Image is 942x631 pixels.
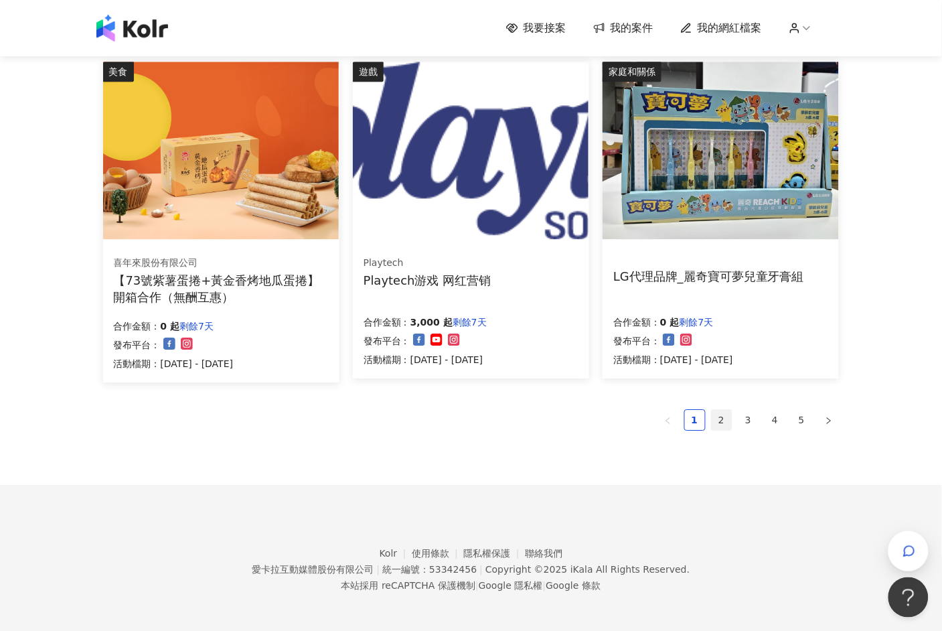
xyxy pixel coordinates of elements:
[364,314,410,330] p: 合作金額：
[364,272,491,289] div: Playtech游戏 网红营销
[453,314,487,330] p: 剩餘7天
[353,62,384,82] div: 遊戲
[161,318,180,334] p: 0 起
[96,15,168,42] img: logo
[685,410,705,430] a: 1
[475,580,479,591] span: |
[341,577,601,593] span: 本站採用 reCAPTCHA 保護機制
[825,417,833,425] span: right
[364,257,491,270] div: Playtech
[765,409,786,431] li: 4
[114,257,328,270] div: 喜年來股份有限公司
[818,409,840,431] button: right
[613,333,660,349] p: 發布平台：
[506,21,566,36] a: 我要接案
[376,564,380,575] span: |
[712,410,732,430] a: 2
[410,314,453,330] p: 3,000 起
[179,318,214,334] p: 剩餘7天
[684,409,706,431] li: 1
[380,548,412,559] a: Kolr
[570,564,593,575] a: iKala
[479,580,543,591] a: Google 隱私權
[103,62,134,82] div: 美食
[660,314,680,330] p: 0 起
[611,21,653,36] span: 我的案件
[680,21,762,36] a: 我的網紅檔案
[792,410,812,430] a: 5
[382,564,477,575] div: 統一編號：53342456
[114,356,234,372] p: 活動檔期：[DATE] - [DATE]
[114,337,161,353] p: 發布平台：
[103,62,339,239] img: 73號紫薯蛋捲+黃金香烤地瓜蛋捲
[818,409,840,431] li: Next Page
[364,352,487,368] p: 活動檔期：[DATE] - [DATE]
[603,62,661,82] div: 家庭和關係
[603,62,838,239] img: 麗奇寶可夢兒童牙刷組
[765,410,785,430] a: 4
[698,21,762,36] span: 我的網紅檔案
[613,352,733,368] p: 活動檔期：[DATE] - [DATE]
[657,409,679,431] li: Previous Page
[252,564,374,575] div: 愛卡拉互動媒體股份有限公司
[888,577,929,618] iframe: Help Scout Beacon - Open
[738,409,759,431] li: 3
[791,409,813,431] li: 5
[613,314,660,330] p: 合作金額：
[738,410,759,430] a: 3
[657,409,679,431] button: left
[479,564,483,575] span: |
[664,417,672,425] span: left
[593,21,653,36] a: 我的案件
[364,333,410,349] p: 發布平台：
[485,564,690,575] div: Copyright © 2025 All Rights Reserved.
[525,548,562,559] a: 聯絡我們
[546,580,601,591] a: Google 條款
[680,314,714,330] p: 剩餘7天
[524,21,566,36] span: 我要接案
[543,580,546,591] span: |
[114,272,329,305] div: 【73號紫薯蛋捲+黃金香烤地瓜蛋捲】開箱合作（無酬互惠）
[412,548,464,559] a: 使用條款
[114,318,161,334] p: 合作金額：
[353,62,588,239] img: Playtech 网红营销
[464,548,526,559] a: 隱私權保護
[613,268,804,285] div: LG代理品牌_麗奇寶可夢兒童牙膏組
[711,409,732,431] li: 2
